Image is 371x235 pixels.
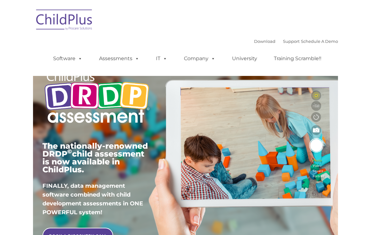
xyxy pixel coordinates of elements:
span: FINALLY, data management software combined with child development assessments in ONE POWERFUL sys... [42,182,143,216]
font: | [254,39,338,44]
a: University [226,52,263,65]
span: The nationally-renowned DRDP child assessment is now available in ChildPlus. [42,141,148,174]
a: Company [178,52,222,65]
a: Support [283,39,300,44]
a: Download [254,39,275,44]
img: Copyright - DRDP Logo Light [42,65,151,131]
a: Schedule A Demo [301,39,338,44]
a: Software [47,52,89,65]
a: Assessments [93,52,146,65]
a: IT [150,52,174,65]
img: ChildPlus by Procare Solutions [33,5,96,37]
a: Training Scramble!! [268,52,328,65]
sup: © [67,148,72,155]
